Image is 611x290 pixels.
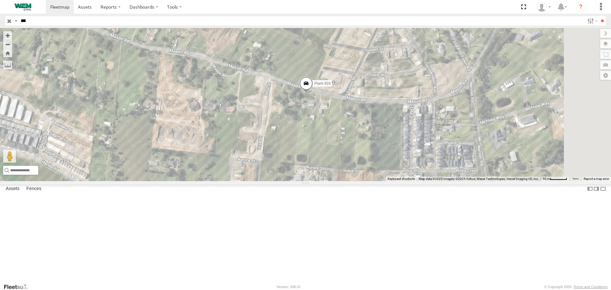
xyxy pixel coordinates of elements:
label: Search Query [13,16,18,25]
button: Zoom out [3,40,12,49]
button: Zoom Home [3,49,12,57]
label: Dock Summary Table to the Left [587,184,593,194]
div: © Copyright 2025 - [544,285,607,289]
label: Fences [23,185,45,194]
a: Report a map error [584,177,609,180]
span: 50 m [543,177,550,180]
label: Assets [3,185,23,194]
i: ? [576,2,586,12]
span: Map data ©2025 Imagery ©2025 Airbus, Maxar Technologies, Vexcel Imaging US, Inc. [419,177,539,180]
label: Measure [3,60,12,69]
button: Keyboard shortcuts [388,177,415,181]
div: Version: 308.01 [277,285,301,289]
span: Plant-928 [314,81,331,86]
label: Dock Summary Table to the Right [593,184,600,194]
label: Search Filter Options [585,16,599,25]
label: Map Settings [600,71,611,80]
a: Terms and Conditions [574,285,607,289]
img: WEMCivilLogo.svg [6,4,39,11]
button: Drag Pegman onto the map to open Street View [3,150,16,163]
div: Jeff Manalo [535,2,553,12]
a: Terms (opens in new tab) [572,177,579,180]
label: Hide Summary Table [600,184,606,194]
button: Map scale: 50 m per 50 pixels [541,177,569,181]
button: Zoom in [3,31,12,40]
a: Visit our Website [4,284,33,290]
